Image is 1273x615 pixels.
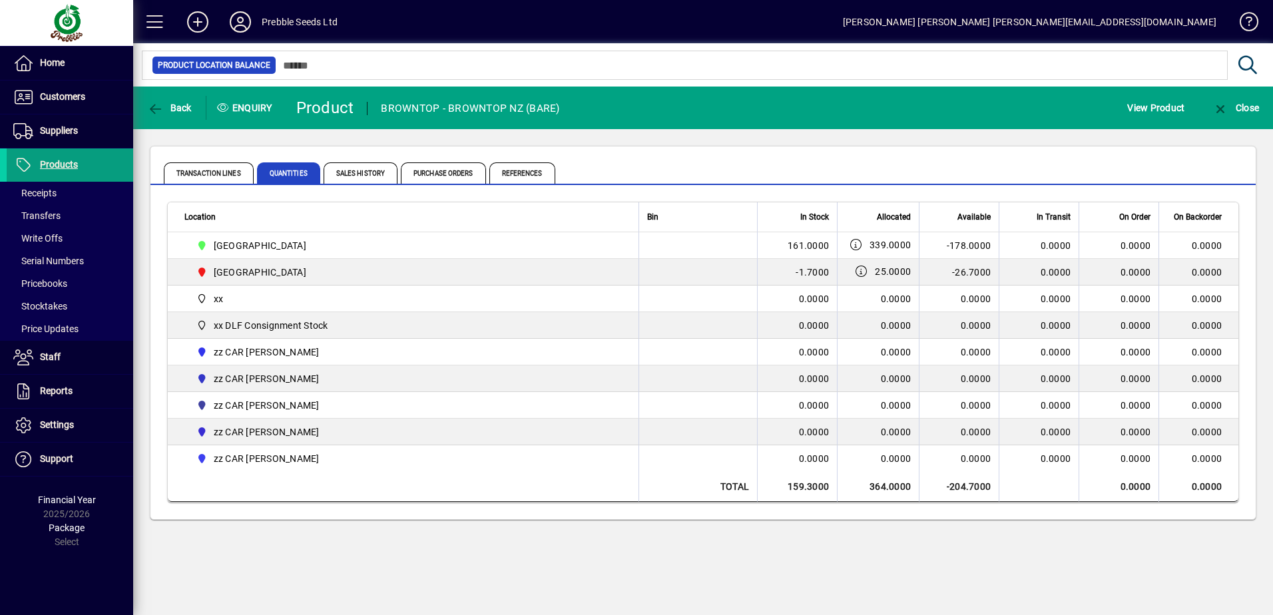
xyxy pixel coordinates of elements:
a: Serial Numbers [7,250,133,272]
span: 0.0000 [1041,427,1071,437]
td: 0.0000 [1158,312,1238,339]
span: zz CAR ROGER [191,451,624,467]
span: 0.0000 [1041,373,1071,384]
td: 364.0000 [837,472,919,502]
span: Back [147,102,192,113]
span: zz CAR [PERSON_NAME] [214,399,320,412]
span: References [489,162,555,184]
span: Sales History [324,162,397,184]
span: Stocktakes [13,301,67,311]
td: 0.0000 [1158,259,1238,286]
span: 0.0000 [881,427,911,437]
td: 0.0000 [919,392,999,419]
td: 0.0000 [1079,472,1158,502]
td: 0.0000 [919,365,999,392]
span: 0.0000 [881,294,911,304]
span: Bin [647,210,658,224]
span: Transfers [13,210,61,221]
span: Receipts [13,188,57,198]
td: 0.0000 [757,312,837,339]
span: Reports [40,385,73,396]
span: Write Offs [13,233,63,244]
td: 0.0000 [919,312,999,339]
span: Product Location Balance [158,59,270,72]
span: zz CAR [PERSON_NAME] [214,372,320,385]
span: 0.0000 [1041,294,1071,304]
td: 0.0000 [1158,286,1238,312]
td: 159.3000 [757,472,837,502]
span: Financial Year [38,495,96,505]
td: 0.0000 [1158,419,1238,445]
app-page-header-button: Back [133,96,206,120]
span: xx [191,291,624,307]
a: Knowledge Base [1230,3,1256,46]
span: In Stock [800,210,829,224]
td: 0.0000 [757,419,837,445]
td: 0.0000 [919,445,999,472]
span: View Product [1127,97,1184,118]
a: Settings [7,409,133,442]
span: 0.0000 [1121,266,1151,279]
td: Total [638,472,757,502]
span: Quantities [257,162,320,184]
span: Package [49,522,85,533]
span: zz CAR [PERSON_NAME] [214,452,320,465]
span: Close [1212,102,1259,113]
td: 0.0000 [757,445,837,472]
a: Price Updates [7,317,133,340]
td: 0.0000 [757,392,837,419]
span: Suppliers [40,125,78,136]
span: Allocated [877,210,911,224]
span: [GEOGRAPHIC_DATA] [214,239,306,252]
span: Serial Numbers [13,256,84,266]
td: 0.0000 [757,365,837,392]
td: 0.0000 [1158,339,1238,365]
span: 0.0000 [1121,452,1151,465]
span: zz CAR [PERSON_NAME] [214,345,320,359]
td: -204.7000 [919,472,999,502]
span: zz CAR CARL [191,344,624,360]
span: zz CAR CRAIG B [191,371,624,387]
span: Available [957,210,991,224]
span: 0.0000 [881,453,911,464]
div: BROWNTOP - BROWNTOP NZ (BARE) [381,98,559,119]
td: 161.0000 [757,232,837,259]
span: 0.0000 [881,373,911,384]
span: xx [214,292,224,306]
td: 0.0000 [1158,232,1238,259]
span: Products [40,159,78,170]
span: [GEOGRAPHIC_DATA] [214,266,306,279]
span: 0.0000 [1121,372,1151,385]
td: 0.0000 [919,286,999,312]
span: 339.0000 [870,238,911,252]
span: Location [184,210,216,224]
span: Purchase Orders [401,162,486,184]
span: Support [40,453,73,464]
td: -178.0000 [919,232,999,259]
span: Settings [40,419,74,430]
a: Pricebooks [7,272,133,295]
span: On Order [1119,210,1150,224]
td: -1.7000 [757,259,837,286]
span: 0.0000 [881,347,911,357]
a: Stocktakes [7,295,133,317]
div: Prebble Seeds Ltd [262,11,338,33]
a: Reports [7,375,133,408]
a: Customers [7,81,133,114]
a: Write Offs [7,227,133,250]
span: Pricebooks [13,278,67,289]
span: 0.0000 [1041,400,1071,411]
span: zz CAR CRAIG G [191,397,624,413]
span: 0.0000 [1121,345,1151,359]
span: Customers [40,91,85,102]
span: 0.0000 [1041,347,1071,357]
span: zz CAR [PERSON_NAME] [214,425,320,439]
span: xx DLF Consignment Stock [191,317,624,333]
span: 0.0000 [881,400,911,411]
span: xx DLF Consignment Stock [214,319,328,332]
td: -26.7000 [919,259,999,286]
span: 25.0000 [875,265,911,278]
span: 0.0000 [1041,267,1071,278]
button: Profile [219,10,262,34]
button: Back [144,96,195,120]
